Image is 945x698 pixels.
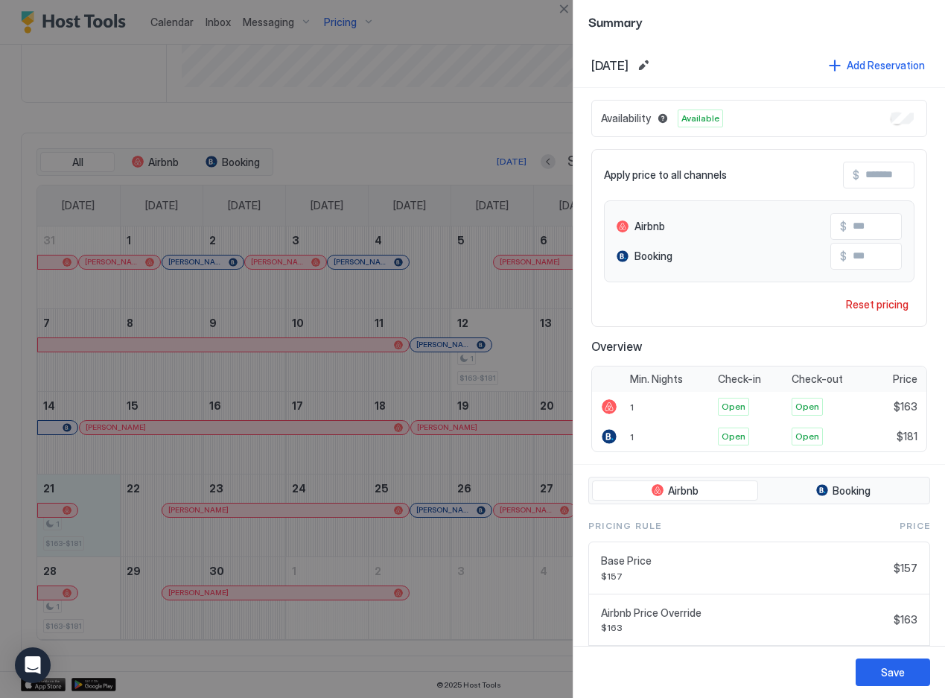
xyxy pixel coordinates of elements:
[634,220,665,233] span: Airbnb
[588,519,661,533] span: Pricing Rule
[654,110,672,127] button: Blocked dates override all pricing rules and remain unavailable until manually unblocked
[792,372,843,386] span: Check-out
[722,400,745,413] span: Open
[881,664,905,680] div: Save
[894,562,917,575] span: $157
[681,112,719,125] span: Available
[591,58,629,73] span: [DATE]
[856,659,930,686] button: Save
[840,220,847,233] span: $
[604,168,727,182] span: Apply price to all channels
[601,571,888,582] span: $157
[840,294,914,314] button: Reset pricing
[718,372,761,386] span: Check-in
[894,613,917,626] span: $163
[894,400,917,413] span: $163
[795,400,819,413] span: Open
[722,430,745,443] span: Open
[588,477,930,505] div: tab-group
[630,431,634,442] span: 1
[601,554,888,568] span: Base Price
[827,55,927,75] button: Add Reservation
[847,57,925,73] div: Add Reservation
[893,372,917,386] span: Price
[795,430,819,443] span: Open
[846,296,909,312] div: Reset pricing
[668,484,699,498] span: Airbnb
[853,168,859,182] span: $
[761,480,927,501] button: Booking
[592,480,758,501] button: Airbnb
[588,12,930,31] span: Summary
[591,339,927,354] span: Overview
[15,647,51,683] div: Open Intercom Messenger
[634,57,652,74] button: Edit date range
[630,402,634,413] span: 1
[900,519,930,533] span: Price
[840,250,847,263] span: $
[833,484,871,498] span: Booking
[601,606,888,620] span: Airbnb Price Override
[601,622,888,633] span: $163
[630,372,683,386] span: Min. Nights
[601,112,651,125] span: Availability
[634,250,672,263] span: Booking
[897,430,917,443] span: $181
